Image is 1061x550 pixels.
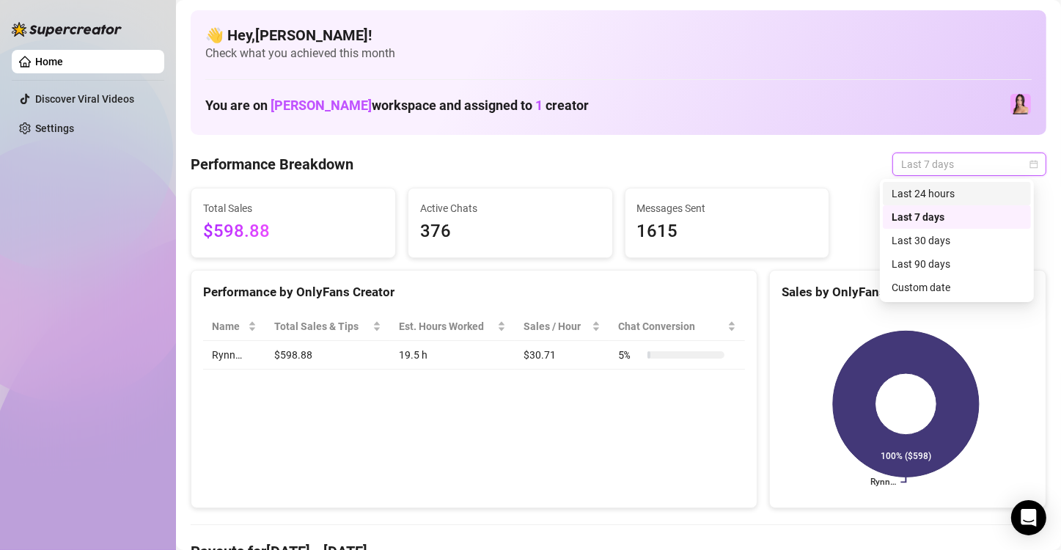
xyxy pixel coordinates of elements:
[35,56,63,67] a: Home
[12,22,122,37] img: logo-BBDzfeDw.svg
[883,276,1031,299] div: Custom date
[883,205,1031,229] div: Last 7 days
[205,45,1032,62] span: Check what you achieved this month
[892,186,1022,202] div: Last 24 hours
[191,154,353,175] h4: Performance Breakdown
[212,318,245,334] span: Name
[609,312,745,341] th: Chat Conversion
[515,341,609,370] td: $30.71
[901,153,1038,175] span: Last 7 days
[265,341,389,370] td: $598.88
[420,200,601,216] span: Active Chats
[892,256,1022,272] div: Last 90 days
[637,218,818,246] span: 1615
[1029,160,1038,169] span: calendar
[892,209,1022,225] div: Last 7 days
[892,232,1022,249] div: Last 30 days
[883,229,1031,252] div: Last 30 days
[883,252,1031,276] div: Last 90 days
[203,200,383,216] span: Total Sales
[782,282,1034,302] div: Sales by OnlyFans Creator
[35,122,74,134] a: Settings
[274,318,369,334] span: Total Sales & Tips
[420,218,601,246] span: 376
[203,341,265,370] td: Rynn…
[205,98,589,114] h1: You are on workspace and assigned to creator
[205,25,1032,45] h4: 👋 Hey, [PERSON_NAME] !
[35,93,134,105] a: Discover Viral Videos
[1011,500,1046,535] div: Open Intercom Messenger
[203,218,383,246] span: $598.88
[203,282,745,302] div: Performance by OnlyFans Creator
[535,98,543,113] span: 1
[1010,94,1031,114] img: Rynn
[524,318,589,334] span: Sales / Hour
[515,312,609,341] th: Sales / Hour
[637,200,818,216] span: Messages Sent
[265,312,389,341] th: Total Sales & Tips
[883,182,1031,205] div: Last 24 hours
[618,318,724,334] span: Chat Conversion
[203,312,265,341] th: Name
[892,279,1022,296] div: Custom date
[390,341,515,370] td: 19.5 h
[618,347,642,363] span: 5 %
[399,318,494,334] div: Est. Hours Worked
[271,98,372,113] span: [PERSON_NAME]
[870,477,896,488] text: Rynn…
